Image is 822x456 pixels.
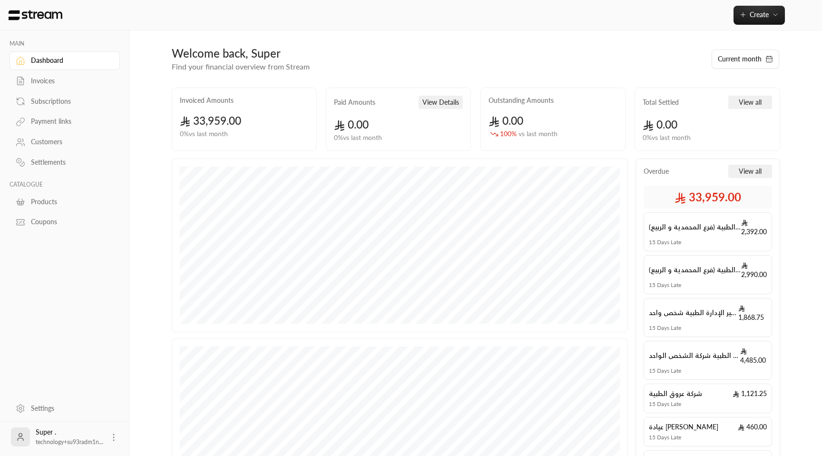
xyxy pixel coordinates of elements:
[644,341,772,380] a: شركة أنسي الطبية شركة الشخص الواحد 4,485.0015 Days Late
[649,308,738,317] span: شركة تأثير الإدارة الطبية شخص واحد
[180,114,242,127] span: 33,959.00
[31,56,108,65] div: Dashboard
[500,129,558,139] span: 100 %
[750,10,769,19] span: Create
[644,167,669,176] span: Overdue
[10,51,120,70] a: Dashboard
[644,417,772,446] a: عيادة [PERSON_NAME] 460.0015 Days Late
[10,40,120,48] p: MAIN
[36,438,103,446] span: technology+su93radm1n...
[649,434,681,441] span: 15 Days Late
[644,212,772,251] a: شركة الجمال والصحه الطبية (فرع المحمدية و الربيع) 2,392.0015 Days Late
[36,427,103,446] div: Super .
[172,46,702,61] div: Welcome back, Super
[180,129,228,139] span: 0 % vs last month
[712,50,779,69] button: Current month
[734,6,785,25] button: Create
[10,92,120,110] a: Subscriptions
[180,96,234,105] h2: Invoiced Amounts
[643,118,677,131] span: 0.00
[172,62,310,71] span: Find your financial overview from Stream
[10,72,120,90] a: Invoices
[334,133,382,143] span: 0 % vs last month
[733,389,767,398] span: 1,121.25
[649,351,741,360] span: شركة أنسي الطبية شركة الشخص الواحد
[31,217,108,227] div: Coupons
[489,114,523,127] span: 0.00
[738,422,767,432] span: 460.00
[644,255,772,294] a: شركة الجمال والصحه الطبية (فرع المحمدية و الربيع) 2,990.0015 Days Late
[10,192,120,211] a: Products
[10,399,120,417] a: Settings
[31,404,108,413] div: Settings
[649,400,681,408] span: 15 Days Late
[644,384,772,413] a: شركة عروق الطبية 1,121.2515 Days Late
[675,189,741,205] span: 33,959.00
[334,98,375,107] h2: Paid Amounts
[419,96,463,109] button: View Details
[649,324,681,332] span: 15 Days Late
[740,346,766,365] span: 4,485.00
[649,265,741,275] span: شركة الجمال والصحه الطبية (فرع المحمدية و الربيع)
[10,213,120,231] a: Coupons
[10,133,120,151] a: Customers
[31,158,108,167] div: Settlements
[649,389,702,398] span: شركة عروق الطبية
[649,238,681,246] span: 15 Days Late
[334,118,369,131] span: 0.00
[10,153,120,172] a: Settlements
[741,260,767,279] span: 2,990.00
[10,181,120,188] p: CATALOGUE
[31,117,108,126] div: Payment links
[644,298,772,337] a: شركة تأثير الإدارة الطبية شخص واحد 1,868.7515 Days Late
[31,137,108,147] div: Customers
[728,96,772,109] button: View all
[8,10,63,20] img: Logo
[649,281,681,289] span: 15 Days Late
[649,222,741,232] span: شركة الجمال والصحه الطبية (فرع المحمدية و الربيع)
[649,422,718,432] span: عيادة [PERSON_NAME]
[10,112,120,131] a: Payment links
[643,133,691,143] span: 0 % vs last month
[738,303,767,322] span: 1,868.75
[519,129,558,138] span: vs last month
[728,165,772,178] button: View all
[31,97,108,106] div: Subscriptions
[741,218,767,237] span: 2,392.00
[489,96,554,105] h2: Outstanding Amounts
[31,197,108,207] div: Products
[643,98,679,107] h2: Total Settled
[31,76,108,86] div: Invoices
[649,367,681,375] span: 15 Days Late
